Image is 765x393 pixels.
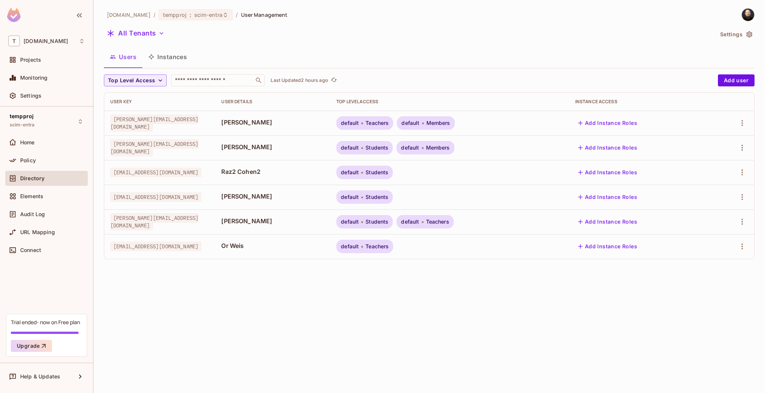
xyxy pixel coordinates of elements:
[107,11,151,18] span: the active workspace
[104,27,167,39] button: All Tenants
[575,240,640,252] button: Add Instance Roles
[20,139,35,145] span: Home
[20,175,44,181] span: Directory
[221,242,324,250] span: Or Weis
[365,120,389,126] span: Teachers
[365,194,388,200] span: Students
[341,243,359,249] span: default
[221,118,324,126] span: [PERSON_NAME]
[426,219,449,225] span: Teachers
[575,117,640,129] button: Add Instance Roles
[20,157,36,163] span: Policy
[341,219,359,225] span: default
[426,145,450,151] span: Members
[221,99,324,105] div: User Details
[20,57,41,63] span: Projects
[189,12,192,18] span: :
[110,242,201,251] span: [EMAIL_ADDRESS][DOMAIN_NAME]
[221,168,324,176] span: Raz2 Cohen2
[110,213,198,230] span: [PERSON_NAME][EMAIL_ADDRESS][DOMAIN_NAME]
[110,139,198,156] span: [PERSON_NAME][EMAIL_ADDRESS][DOMAIN_NAME]
[154,11,155,18] li: /
[110,192,201,202] span: [EMAIL_ADDRESS][DOMAIN_NAME]
[365,219,388,225] span: Students
[142,47,193,66] button: Instances
[236,11,238,18] li: /
[11,319,80,326] div: Trial ended- now on Free plan
[575,142,640,154] button: Add Instance Roles
[20,229,55,235] span: URL Mapping
[194,11,222,18] span: scim-entra
[110,99,209,105] div: User Key
[575,166,640,178] button: Add Instance Roles
[336,99,563,105] div: Top Level Access
[20,211,45,217] span: Audit Log
[742,9,754,21] img: Thomas kirk
[718,74,755,86] button: Add user
[11,340,52,352] button: Upgrade
[20,193,43,199] span: Elements
[221,143,324,151] span: [PERSON_NAME]
[401,145,419,151] span: default
[20,247,41,253] span: Connect
[110,168,201,177] span: [EMAIL_ADDRESS][DOMAIN_NAME]
[221,192,324,200] span: [PERSON_NAME]
[426,120,450,126] span: Members
[331,77,337,84] span: refresh
[575,216,640,228] button: Add Instance Roles
[221,217,324,225] span: [PERSON_NAME]
[24,38,68,44] span: Workspace: tk-permit.io
[20,93,41,99] span: Settings
[7,8,21,22] img: SReyMgAAAABJRU5ErkJggg==
[8,36,20,46] span: T
[20,374,60,380] span: Help & Updates
[271,77,328,83] p: Last Updated 2 hours ago
[341,169,359,175] span: default
[110,114,198,132] span: [PERSON_NAME][EMAIL_ADDRESS][DOMAIN_NAME]
[341,120,359,126] span: default
[330,76,339,85] button: refresh
[575,99,704,105] div: Instance Access
[104,47,142,66] button: Users
[575,191,640,203] button: Add Instance Roles
[401,120,419,126] span: default
[365,169,388,175] span: Students
[10,122,35,128] span: scim-entra
[241,11,288,18] span: User Management
[401,219,419,225] span: default
[341,194,359,200] span: default
[10,113,34,119] span: tempproj
[163,11,186,18] span: tempproj
[365,243,389,249] span: Teachers
[328,76,339,85] span: Click to refresh data
[341,145,359,151] span: default
[104,74,167,86] button: Top Level Access
[365,145,388,151] span: Students
[20,75,48,81] span: Monitoring
[717,28,755,40] button: Settings
[108,76,155,85] span: Top Level Access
